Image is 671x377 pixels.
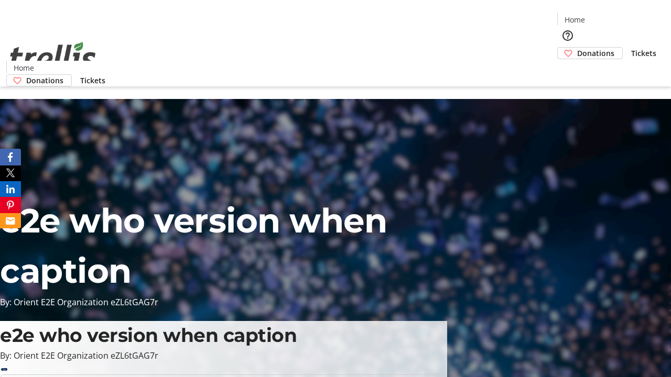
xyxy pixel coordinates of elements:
[623,48,665,59] a: Tickets
[6,74,72,86] a: Donations
[557,47,623,59] a: Donations
[577,48,614,59] span: Donations
[14,62,34,73] span: Home
[26,75,63,86] span: Donations
[72,75,114,86] a: Tickets
[557,59,578,80] button: Cart
[565,14,585,25] span: Home
[557,25,578,46] button: Help
[631,48,656,59] span: Tickets
[7,62,40,73] a: Home
[80,75,105,86] span: Tickets
[6,30,100,83] img: Orient E2E Organization eZL6tGAG7r's Logo
[558,14,591,25] a: Home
